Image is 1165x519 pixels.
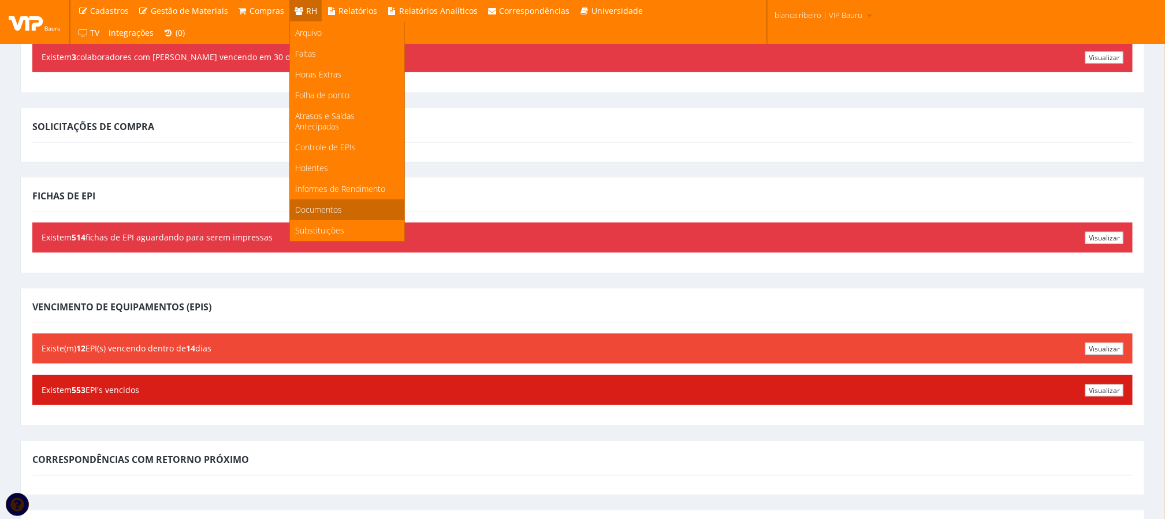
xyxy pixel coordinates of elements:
span: Atrasos e Saídas Antecipadas [296,110,355,132]
span: Correspondências com Retorno Próximo [32,453,249,466]
b: 553 [72,384,85,395]
div: Existe(m) EPI(s) vencendo dentro de dias [32,333,1133,364]
span: Folha de ponto [296,90,350,101]
span: Vencimento de Equipamentos (EPIs) [32,301,211,313]
span: Relatórios [339,5,378,16]
span: Solicitações de Compra [32,120,154,133]
span: Faltas [296,48,317,59]
a: TV [73,22,105,44]
b: 514 [72,232,85,243]
span: Holerites [296,162,329,173]
a: Horas Extras [290,64,404,85]
a: Documentos [290,199,404,220]
span: TV [91,27,100,38]
span: Horas Extras [296,69,342,80]
a: Holerites [290,158,404,179]
span: Compras [250,5,285,16]
a: (0) [159,22,190,44]
span: Correspondências [500,5,570,16]
a: Controle de EPIs [290,137,404,158]
span: bianca.ribeiro | VIP Bauru [775,9,862,21]
div: Existem colaboradores com [PERSON_NAME] vencendo em 30 dias ou menos [32,42,1133,72]
span: Fichas de EPI [32,190,95,202]
span: Documentos [296,204,343,215]
span: Arquivo [296,27,322,38]
span: Gestão de Materiais [151,5,228,16]
a: Faltas [290,43,404,64]
span: Informes de Rendimento [296,183,386,194]
span: Cadastros [91,5,129,16]
span: Integrações [109,27,154,38]
b: 12 [76,343,85,354]
span: Relatórios Analíticos [399,5,478,16]
span: (0) [176,27,185,38]
a: Atrasos e Saídas Antecipadas [290,106,404,137]
a: Visualizar [1085,51,1123,64]
a: Informes de Rendimento [290,179,404,199]
b: 14 [186,343,195,354]
span: RH [306,5,317,16]
b: 3 [72,51,76,62]
a: Substituições [290,220,404,241]
a: Arquivo [290,23,404,43]
span: Controle de EPIs [296,142,356,153]
a: Visualizar [1085,343,1123,355]
a: Visualizar [1085,384,1123,396]
span: Universidade [591,5,643,16]
div: Existem EPI's vencidos [32,375,1133,405]
a: Folha de ponto [290,85,404,106]
img: logo [9,13,61,31]
a: Integrações [105,22,159,44]
span: Substituições [296,225,345,236]
a: Visualizar [1085,232,1123,244]
div: Existem fichas de EPI aguardando para serem impressas [32,223,1133,253]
